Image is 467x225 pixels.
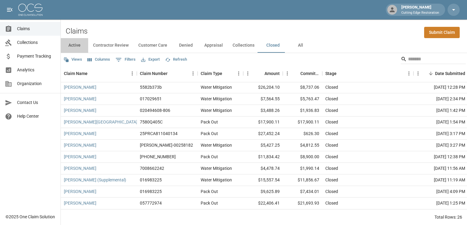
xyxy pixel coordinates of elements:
button: All [287,38,314,53]
button: Active [61,38,88,53]
div: Committed Amount [283,65,322,82]
div: $8,737.06 [283,82,322,93]
div: 057772974 [140,200,162,206]
div: 5582b373b [140,84,162,90]
div: Total Rows: 26 [434,214,462,220]
div: CAHO-00258182 [140,142,193,148]
a: [PERSON_NAME] [64,142,96,148]
div: 020494608-806 [140,107,170,113]
div: Claim Name [64,65,88,82]
button: Refresh [164,55,189,64]
div: Stage [325,65,337,82]
div: Pack Out [201,119,218,125]
a: [PERSON_NAME] [64,107,96,113]
button: Sort [168,69,176,78]
button: Menu [283,69,292,78]
div: Date Submitted [435,65,465,82]
button: Menu [189,69,198,78]
div: $11,856.67 [283,174,322,186]
div: Closed [325,165,338,171]
div: Claim Number [140,65,168,82]
div: $8,900.00 [283,151,322,163]
div: Closed [325,188,338,195]
div: $15,557.54 [243,174,283,186]
div: Committed Amount [300,65,319,82]
div: $5,427.25 [243,140,283,151]
p: Cutting Edge Restoration [401,10,439,16]
span: Analytics [17,67,56,73]
button: Sort [256,69,265,78]
button: open drawer [4,4,16,16]
a: [PERSON_NAME] [64,130,96,137]
span: Payment Tracking [17,53,56,59]
button: Views [62,55,84,64]
div: Closed [325,142,338,148]
span: Claims [17,26,56,32]
h2: Claims [66,27,88,36]
div: Amount [243,65,283,82]
button: Contractor Review [88,38,133,53]
div: Closed [325,107,338,113]
a: Submit Claim [424,27,460,38]
div: Amount [265,65,280,82]
img: ocs-logo-white-transparent.png [18,4,43,16]
button: Closed [259,38,287,53]
a: [PERSON_NAME] [64,96,96,102]
div: [PERSON_NAME] [399,4,441,15]
button: Menu [128,69,137,78]
a: [PERSON_NAME] [64,154,96,160]
div: $4,478.74 [243,163,283,174]
button: Menu [413,69,423,78]
button: Sort [292,69,300,78]
div: 016983225 [140,177,162,183]
div: Water Mitigation [201,107,232,113]
div: Water Mitigation [201,84,232,90]
a: [PERSON_NAME] (Supplemental) [64,177,126,183]
button: Collections [228,38,259,53]
button: Customer Care [133,38,172,53]
div: $17,900.11 [243,116,283,128]
button: Export [140,55,161,64]
button: Sort [427,69,435,78]
div: $626.30 [283,128,322,140]
a: [PERSON_NAME][GEOGRAPHIC_DATA] [64,119,137,125]
div: © 2025 One Claim Solution [5,214,55,220]
div: Closed [325,177,338,183]
div: Pack Out [201,130,218,137]
span: Contact Us [17,99,56,106]
a: [PERSON_NAME] [64,84,96,90]
div: Water Mitigation [201,96,232,102]
div: Closed [325,84,338,90]
div: $7,434.01 [283,186,322,198]
div: $1,990.14 [283,163,322,174]
div: Stage [322,65,413,82]
div: $4,812.55 [283,140,322,151]
div: Water Mitigation [201,142,232,148]
a: [PERSON_NAME] [64,165,96,171]
div: Pack Out [201,188,218,195]
div: Water Mitigation [201,165,232,171]
a: [PERSON_NAME] [64,188,96,195]
div: Closed [325,119,338,125]
div: 01-008-370191 [140,154,176,160]
button: Menu [234,69,243,78]
div: $11,834.42 [243,151,283,163]
button: Menu [243,69,252,78]
div: Search [401,54,466,65]
div: Closed [325,154,338,160]
div: $9,625.89 [243,186,283,198]
div: $26,204.10 [243,82,283,93]
button: Menu [404,69,413,78]
button: Sort [88,69,96,78]
div: Claim Name [61,65,137,82]
div: 017029651 [140,96,162,102]
button: Sort [337,69,345,78]
div: Claim Type [201,65,222,82]
a: [PERSON_NAME] [64,200,96,206]
div: 25PRCA811040134 [140,130,178,137]
div: 016983225 [140,188,162,195]
div: Closed [325,200,338,206]
div: dynamic tabs [61,38,467,53]
span: Collections [17,39,56,46]
span: Help Center [17,113,56,120]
